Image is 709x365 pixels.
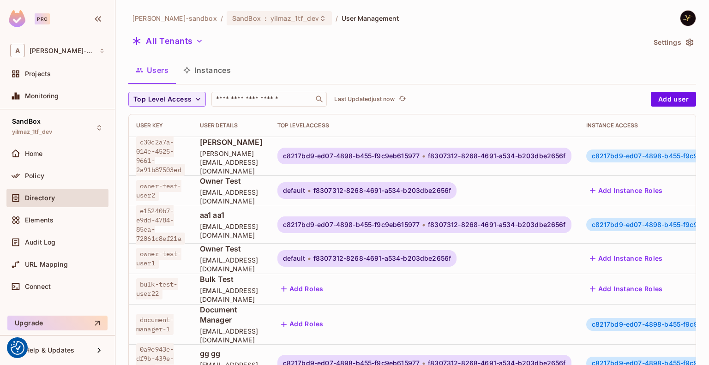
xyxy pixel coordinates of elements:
span: SandBox [12,118,41,125]
img: SReyMgAAAABJRU5ErkJggg== [9,10,25,27]
span: User Management [342,14,399,23]
span: Click to refresh data [395,94,408,105]
span: [PERSON_NAME][EMAIL_ADDRESS][DOMAIN_NAME] [200,149,263,175]
span: : [264,15,267,22]
div: Top Level Access [277,122,571,129]
span: owner-test-user2 [136,180,181,201]
button: All Tenants [128,34,207,48]
span: yilmaz_1tf_dev [12,128,52,136]
span: Help & Updates [25,347,74,354]
span: document-manager-1 [136,314,174,335]
img: Yilmaz Alizadeh [680,11,696,26]
span: [EMAIL_ADDRESS][DOMAIN_NAME] [200,256,263,273]
span: Owner Test [200,244,263,254]
span: Directory [25,194,55,202]
button: Consent Preferences [11,341,24,355]
span: f8307312-8268-4691-a534-b203dbe2656f [313,255,451,262]
button: Top Level Access [128,92,206,107]
span: bulk-test-user22 [136,278,178,299]
span: gg gg [200,348,263,359]
button: Instances [176,59,238,82]
span: f8307312-8268-4691-a534-b203dbe2656f [428,221,565,228]
span: [EMAIL_ADDRESS][DOMAIN_NAME] [200,188,263,205]
span: c30c2a7a-014e-4525-9661-2a91b87503ed [136,136,185,176]
span: c8217bd9-ed07-4898-b455-f9c9eb615977 [283,221,420,228]
span: owner-test-user1 [136,248,181,269]
button: Add Instance Roles [586,251,667,266]
button: Add Roles [277,317,327,332]
span: f8307312-8268-4691-a534-b203dbe2656f [428,152,565,160]
button: refresh [397,94,408,105]
span: Connect [25,283,51,290]
div: Pro [35,13,50,24]
span: yilmaz_1tf_dev [270,14,319,23]
span: Home [25,150,43,157]
span: f8307312-8268-4691-a534-b203dbe2656f [313,187,451,194]
span: refresh [398,95,406,104]
button: Add Instance Roles [586,183,667,198]
button: Upgrade [7,316,108,330]
span: default [283,187,305,194]
span: [EMAIL_ADDRESS][DOMAIN_NAME] [200,327,263,344]
span: Audit Log [25,239,55,246]
span: Policy [25,172,44,180]
span: c8217bd9-ed07-4898-b455-f9c9eb615977 [283,152,420,160]
span: Owner Test [200,176,263,186]
span: the active workspace [132,14,217,23]
p: Last Updated just now [334,96,395,103]
div: User Key [136,122,185,129]
span: SandBox [232,14,261,23]
li: / [221,14,223,23]
span: A [10,44,25,57]
span: Monitoring [25,92,59,100]
span: aa1 aa1 [200,210,263,220]
span: e15240b7-e9dd-4784-85ea-72061c8ef21a [136,205,185,245]
span: URL Mapping [25,261,68,268]
span: [PERSON_NAME] [200,137,263,147]
button: Settings [650,35,696,50]
button: Add user [651,92,696,107]
button: Add Roles [277,281,327,296]
span: [EMAIL_ADDRESS][DOMAIN_NAME] [200,286,263,304]
button: Users [128,59,176,82]
span: [EMAIL_ADDRESS][DOMAIN_NAME] [200,222,263,239]
span: Workspace: alex-trustflight-sandbox [30,47,95,54]
span: Bulk Test [200,274,263,284]
span: Projects [25,70,51,78]
div: User Details [200,122,263,129]
span: Elements [25,216,54,224]
span: default [283,255,305,262]
span: Top Level Access [133,94,192,105]
button: Add Instance Roles [586,281,667,296]
img: Revisit consent button [11,341,24,355]
li: / [336,14,338,23]
span: Document Manager [200,305,263,325]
